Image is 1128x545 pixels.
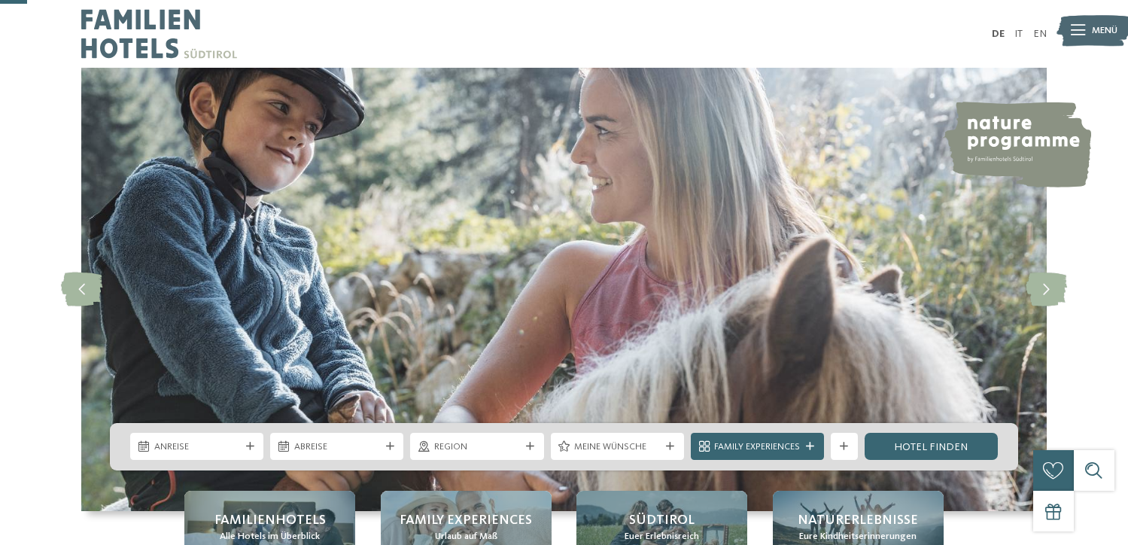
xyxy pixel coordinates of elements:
[799,530,917,543] span: Eure Kindheitserinnerungen
[625,530,699,543] span: Euer Erlebnisreich
[154,440,240,454] span: Anreise
[574,440,660,454] span: Meine Wünsche
[434,440,520,454] span: Region
[400,511,532,530] span: Family Experiences
[865,433,998,460] a: Hotel finden
[214,511,326,530] span: Familienhotels
[798,511,918,530] span: Naturerlebnisse
[1033,29,1047,39] a: EN
[435,530,497,543] span: Urlaub auf Maß
[294,440,380,454] span: Abreise
[81,68,1047,511] img: Familienhotels Südtirol: The happy family places
[1014,29,1023,39] a: IT
[992,29,1005,39] a: DE
[714,440,800,454] span: Family Experiences
[629,511,695,530] span: Südtirol
[942,102,1091,187] img: nature programme by Familienhotels Südtirol
[220,530,320,543] span: Alle Hotels im Überblick
[1092,24,1117,38] span: Menü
